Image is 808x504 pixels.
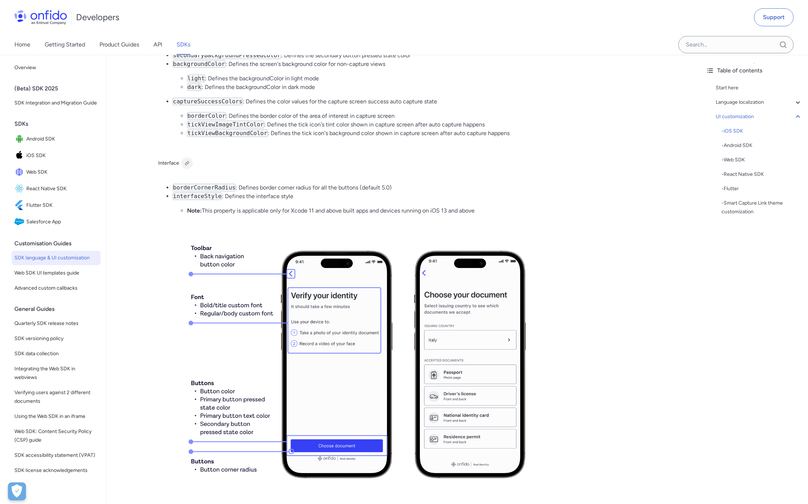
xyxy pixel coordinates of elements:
[173,60,226,68] code: backgroundColor
[722,141,802,150] a: -Android SDK
[722,141,802,150] div: - Android SDK
[722,184,802,193] a: -Flutter
[14,388,98,406] span: Verifying users against 2 different documents
[76,12,119,23] h1: Developers
[14,302,103,316] div: General Guides
[173,98,243,105] code: captureSuccessColors
[154,35,162,55] a: API
[173,183,648,192] li: : Defines border corner radius for all the buttons (default 5.0)
[187,206,648,215] li: This property is applicable only for Xcode 11 and above built apps and devices running on iOS 13 ...
[173,52,281,59] code: secondaryBackgroundPressedColor
[14,427,98,445] span: Web SDK: Content Security Policy (CSP) guide
[12,181,101,197] a: IconReact Native SDKReact Native SDK
[173,51,648,60] li: : Defines the secondary button pressed state color
[26,167,98,177] span: Web SDK
[8,482,26,500] div: Cookie Preferences
[177,35,190,55] a: SDKs
[14,117,103,131] div: SDKs
[14,236,103,251] div: Customisation Guides
[14,184,26,194] img: IconReact Native SDK
[716,112,802,121] a: UI customization
[12,61,101,75] a: Overview
[12,214,101,230] a: IconSalesforce AppSalesforce App
[187,121,264,128] code: tickViewImageTintColor
[678,36,794,53] input: Onfido search input field
[754,8,794,26] a: Support
[173,192,222,200] code: interfaceStyle
[14,63,98,72] span: Overview
[14,81,103,96] div: (Beta) SDK 2025
[14,151,26,161] img: IconiOS SDK
[14,466,98,475] span: SDK license acknowledgements
[12,266,101,280] a: Web SDK UI templates guide
[12,197,101,213] a: IconFlutter SDKFlutter SDK
[12,96,101,110] a: SDK Integration and Migration Guide
[12,164,101,180] a: IconWeb SDKWeb SDK
[14,349,98,358] span: SDK data collection
[722,127,802,135] div: - iOS SDK
[187,112,226,120] code: borderColor
[722,199,802,216] a: -Smart Capture Link theme customization
[12,281,101,295] a: Advanced custom callbacks
[26,151,98,161] span: iOS SDK
[722,127,802,135] a: -iOS SDK
[12,131,101,147] a: IconAndroid SDKAndroid SDK
[26,200,98,210] span: Flutter SDK
[12,347,101,361] a: SDK data collection
[14,134,26,144] img: IconAndroid SDK
[8,482,26,500] button: Open Preferences
[14,269,98,277] span: Web SDK UI templates guide
[12,362,101,385] a: Integrating the Web SDK in webviews
[14,284,98,293] span: Advanced custom callbacks
[722,199,802,216] div: - Smart Capture Link theme customization
[12,424,101,447] a: Web SDK: Content Security Policy (CSP) guide
[14,319,98,328] span: Quarterly SDK release notes
[158,157,648,169] h5: Interface
[14,217,26,227] img: IconSalesforce App
[14,365,98,382] span: Integrating the Web SDK in webviews
[722,156,802,164] div: - Web SDK
[26,184,98,194] span: React Native SDK
[187,75,205,82] code: light
[14,10,67,24] img: Onfido Logo
[45,35,85,55] a: Getting Started
[14,451,98,460] span: SDK accessibility statement (VPAT)
[722,170,802,179] div: - React Native SDK
[173,184,236,191] code: borderCornerRadius
[12,448,101,463] a: SDK accessibility statement (VPAT)
[14,412,98,421] span: Using the Web SDK in an iframe
[14,334,98,343] span: SDK versioning policy
[12,148,101,164] a: IconiOS SDKiOS SDK
[173,97,648,138] li: : Defines the color values for the capture screen success auto capture state
[12,331,101,346] a: SDK versioning policy
[173,192,648,215] li: : Defines the interface style
[12,316,101,331] a: Quarterly SDK release notes
[187,74,648,83] li: : Defines the backgroundColor in light mode
[26,217,98,227] span: Salesforce App
[187,83,648,92] li: : Defines the backgroundColor in dark mode
[14,99,98,107] span: SDK Integration and Migration Guide
[187,83,202,91] code: dark
[14,167,26,177] img: IconWeb SDK
[12,409,101,424] a: Using the Web SDK in an iframe
[722,156,802,164] a: -Web SDK
[716,98,802,107] a: Language localization
[187,112,648,120] li: : Defines the border color of the area of interest in capture screen
[14,35,30,55] a: Home
[706,66,802,75] div: Table of contents
[716,84,802,92] a: Start here
[158,227,648,502] img: iOS UI customization
[187,120,648,129] li: : Defines the tick icon's tint color shown in capture screen after auto capture happens
[14,200,26,210] img: IconFlutter SDK
[187,129,268,137] code: tickViewBackgroundColor
[99,35,139,55] a: Product Guides
[12,385,101,409] a: Verifying users against 2 different documents
[14,254,98,262] span: SDK language & UI customisation
[173,60,648,92] li: : Defines the screen's background color for non-capture views
[722,184,802,193] div: - Flutter
[12,251,101,265] a: SDK language & UI customisation
[12,463,101,478] a: SDK license acknowledgements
